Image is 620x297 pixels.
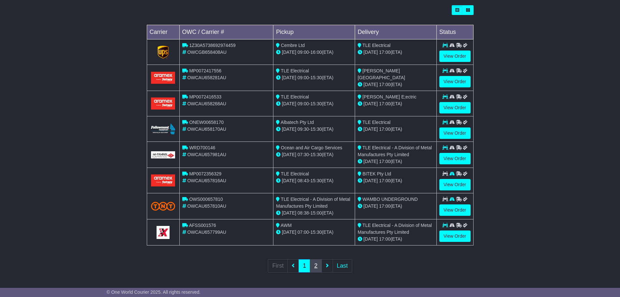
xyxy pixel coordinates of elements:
span: [DATE] [282,230,296,235]
span: 15:30 [310,101,322,106]
span: 15:30 [310,178,322,183]
span: [DATE] [282,126,296,132]
div: (ETA) [358,81,434,88]
span: OWCGB658408AU [187,50,227,55]
span: [DATE] [364,178,378,183]
span: TLE Electrical [281,94,309,99]
span: 15:30 [310,152,322,157]
td: Status [436,25,473,39]
div: - (ETA) [276,74,352,81]
span: 17:00 [379,50,391,55]
span: Albatech Pty Ltd [281,120,314,125]
div: - (ETA) [276,151,352,158]
div: (ETA) [358,177,434,184]
span: 07:30 [297,152,309,157]
span: AFSS001576 [189,223,216,228]
span: 16:00 [310,50,322,55]
div: (ETA) [358,158,434,165]
img: GetCarrierServiceLogo [158,46,169,59]
span: [DATE] [282,178,296,183]
span: [DATE] [282,210,296,215]
span: 1Z30A5738692974459 [189,43,235,48]
div: - (ETA) [276,126,352,133]
span: 09:00 [297,101,309,106]
a: View Order [439,230,471,242]
div: - (ETA) [276,229,352,236]
span: TLE Electrical [363,43,391,48]
span: OWCAU658268AU [187,101,226,106]
span: 15:30 [310,126,322,132]
span: 17:00 [379,236,391,242]
span: 15:30 [310,230,322,235]
span: © One World Courier 2025. All rights reserved. [107,290,201,295]
span: TLE Electrical - A Division of Metal Manufactures Pty Limited [358,223,432,235]
span: [DATE] [364,50,378,55]
span: 17:00 [379,159,391,164]
span: [DATE] [364,159,378,164]
span: TLE Electrical - A Division of Metal Manufactures Pty Limited [358,145,432,157]
span: MP0072356329 [189,171,221,176]
span: [DATE] [364,126,378,132]
div: - (ETA) [276,100,352,107]
span: 07:00 [297,230,309,235]
span: [DATE] [364,203,378,209]
span: 08:43 [297,178,309,183]
span: TLE Electrical [281,171,309,176]
span: WRD700146 [189,145,215,150]
div: - (ETA) [276,49,352,56]
span: OWS000657810 [189,197,223,202]
a: View Order [439,204,471,216]
img: TNT_Domestic.png [151,202,175,211]
span: 09:00 [297,75,309,80]
span: 17:00 [379,203,391,209]
span: [DATE] [282,75,296,80]
span: 15:30 [310,75,322,80]
a: View Order [439,51,471,62]
a: View Order [439,102,471,113]
div: - (ETA) [276,210,352,216]
span: 09:30 [297,126,309,132]
span: [DATE] [282,50,296,55]
span: OWCAU657981AU [187,152,226,157]
span: [PERSON_NAME] E;ectric [363,94,417,99]
span: OWCAU657799AU [187,230,226,235]
img: Aramex.png [151,72,175,84]
span: [DATE] [282,152,296,157]
a: Last [333,259,352,273]
div: (ETA) [358,100,434,107]
div: - (ETA) [276,177,352,184]
td: OWC / Carrier # [179,25,273,39]
span: [PERSON_NAME] [GEOGRAPHIC_DATA] [358,68,405,80]
span: OWCAU658281AU [187,75,226,80]
span: 17:00 [379,178,391,183]
span: Ocean and Air Cargo Services [281,145,342,150]
span: [DATE] [282,101,296,106]
div: (ETA) [358,126,434,133]
img: GetCarrierServiceLogo [157,226,170,239]
span: [DATE] [364,236,378,242]
a: 2 [310,259,322,273]
span: WAMBO UNDERGROUND [363,197,418,202]
span: 17:00 [379,126,391,132]
span: AWM [281,223,292,228]
img: Followmont_Transport.png [151,124,175,134]
span: 08:38 [297,210,309,215]
span: TLE Electrical - A Division of Metal Manufactures Pty Limited [276,197,350,209]
a: View Order [439,153,471,164]
span: OWCAU657810AU [187,203,226,209]
a: View Order [439,76,471,87]
span: 17:00 [379,101,391,106]
div: (ETA) [358,49,434,56]
a: 1 [298,259,310,273]
span: 09:00 [297,50,309,55]
span: 17:00 [379,82,391,87]
span: TLE Electrical [363,120,391,125]
td: Pickup [273,25,355,39]
span: [DATE] [364,82,378,87]
div: (ETA) [358,236,434,243]
span: OWCAU657816AU [187,178,226,183]
td: Carrier [147,25,179,39]
span: OWCAU658170AU [187,126,226,132]
span: TLE Electrical [281,68,309,73]
td: Delivery [355,25,436,39]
